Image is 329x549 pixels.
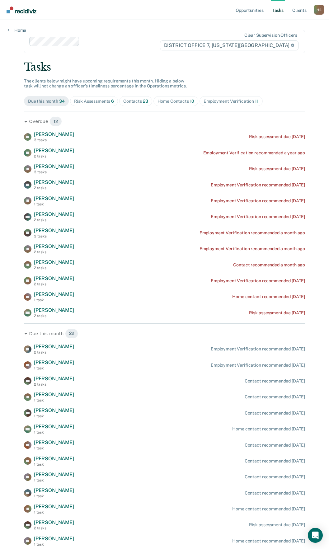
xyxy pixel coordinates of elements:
div: Home contact recommended [DATE] [232,426,305,432]
div: Risk assessment due [DATE] [249,310,305,316]
div: Home contact recommended [DATE] [232,506,305,512]
div: Employment Verification recommended [DATE] [211,346,305,352]
div: Contact recommended [DATE] [245,394,305,400]
div: Open Intercom Messenger [308,528,323,543]
div: Home contact recommended [DATE] [232,538,305,544]
div: 1 task [34,298,74,302]
div: Employment Verification recommended a month ago [200,246,305,251]
div: 1 task [34,366,74,370]
div: 2 tasks [34,250,74,254]
div: 2 tasks [34,218,74,222]
div: Employment Verification recommended a year ago [203,150,305,156]
span: [PERSON_NAME] [34,131,74,137]
span: [PERSON_NAME] [34,163,74,169]
div: 1 task [34,494,74,498]
span: [PERSON_NAME] [34,392,74,397]
span: DISTRICT OFFICE 7, [US_STATE][GEOGRAPHIC_DATA] [160,40,298,50]
div: 1 task [34,542,74,547]
span: [PERSON_NAME] [34,424,74,429]
div: 2 tasks [34,282,74,286]
div: 1 task [34,430,74,434]
div: 2 tasks [34,154,74,158]
span: [PERSON_NAME] [34,259,74,265]
div: Contacts [123,99,148,104]
div: 2 tasks [34,350,74,354]
span: [PERSON_NAME] [34,439,74,445]
div: 1 task [34,462,74,467]
div: Contact recommended [DATE] [245,474,305,480]
div: 1 task [34,414,74,418]
div: Risk assessment due [DATE] [249,134,305,139]
div: Clear supervision officers [244,33,297,38]
span: [PERSON_NAME] [34,376,74,382]
div: 1 task [34,202,74,206]
div: 3 tasks [34,170,74,174]
div: Employment Verification recommended [DATE] [211,214,305,219]
div: 1 task [34,510,74,514]
span: [PERSON_NAME] [34,472,74,477]
span: [PERSON_NAME] [34,195,74,201]
div: 2 tasks [34,382,74,387]
div: Tasks [24,61,305,73]
div: Employment Verification [204,99,258,104]
div: 2 tasks [34,314,74,318]
div: Risk Assessments [74,99,114,104]
span: [PERSON_NAME] [34,487,74,493]
div: Employment Verification recommended [DATE] [211,363,305,368]
div: Home Contacts [157,99,195,104]
div: Due this month 22 [24,329,305,339]
span: [PERSON_NAME] [34,179,74,185]
div: Risk assessment due [DATE] [249,522,305,528]
div: H B [314,5,324,15]
span: 12 [49,116,62,126]
div: Contact recommended [DATE] [245,411,305,416]
span: 34 [59,99,65,104]
div: Employment Verification recommended [DATE] [211,198,305,204]
span: The clients below might have upcoming requirements this month. Hiding a below task will not chang... [24,78,187,89]
button: Profile dropdown button [314,5,324,15]
div: Employment Verification recommended [DATE] [211,182,305,188]
span: [PERSON_NAME] [34,504,74,509]
span: 10 [190,99,195,104]
div: Contact recommended [DATE] [245,490,305,496]
span: 22 [65,329,78,339]
div: 2 tasks [34,186,74,190]
span: [PERSON_NAME] [34,519,74,525]
div: Employment Verification recommended a month ago [200,230,305,236]
span: [PERSON_NAME] [34,536,74,542]
span: [PERSON_NAME] [34,243,74,249]
div: 2 tasks [34,526,74,530]
div: Contact recommended [DATE] [245,378,305,384]
div: 3 tasks [34,234,74,238]
span: [PERSON_NAME] [34,359,74,365]
div: 1 task [34,478,74,482]
div: Contact recommended [DATE] [245,458,305,464]
div: 1 task [34,398,74,402]
div: Contact recommended [DATE] [245,443,305,448]
span: 11 [255,99,259,104]
div: Employment Verification recommended [DATE] [211,278,305,284]
span: [PERSON_NAME] [34,275,74,281]
div: Overdue 12 [24,116,305,126]
span: [PERSON_NAME] [34,291,74,297]
div: Due this month [28,99,65,104]
span: [PERSON_NAME] [34,148,74,153]
span: 23 [143,99,148,104]
img: Recidiviz [7,7,36,13]
span: 6 [111,99,114,104]
div: Risk assessment due [DATE] [249,166,305,171]
span: [PERSON_NAME] [34,456,74,462]
div: 1 task [34,446,74,450]
div: 3 tasks [34,138,74,142]
div: Contact recommended a month ago [233,262,305,268]
span: [PERSON_NAME] [34,211,74,217]
span: [PERSON_NAME] [34,407,74,413]
a: Home [7,27,26,33]
span: [PERSON_NAME] [34,344,74,350]
span: [PERSON_NAME] [34,228,74,233]
span: [PERSON_NAME] [34,307,74,313]
div: Home contact recommended [DATE] [232,294,305,299]
div: 2 tasks [34,266,74,270]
